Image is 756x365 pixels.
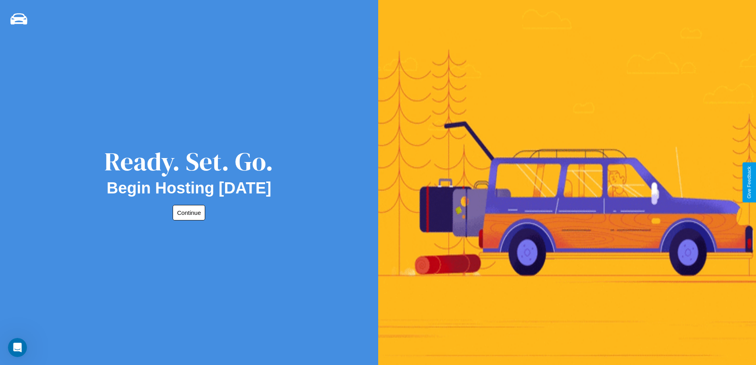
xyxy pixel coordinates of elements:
iframe: Intercom live chat [8,338,27,357]
h2: Begin Hosting [DATE] [107,179,271,197]
div: Give Feedback [746,166,752,199]
div: Ready. Set. Go. [104,144,273,179]
button: Continue [173,205,205,220]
